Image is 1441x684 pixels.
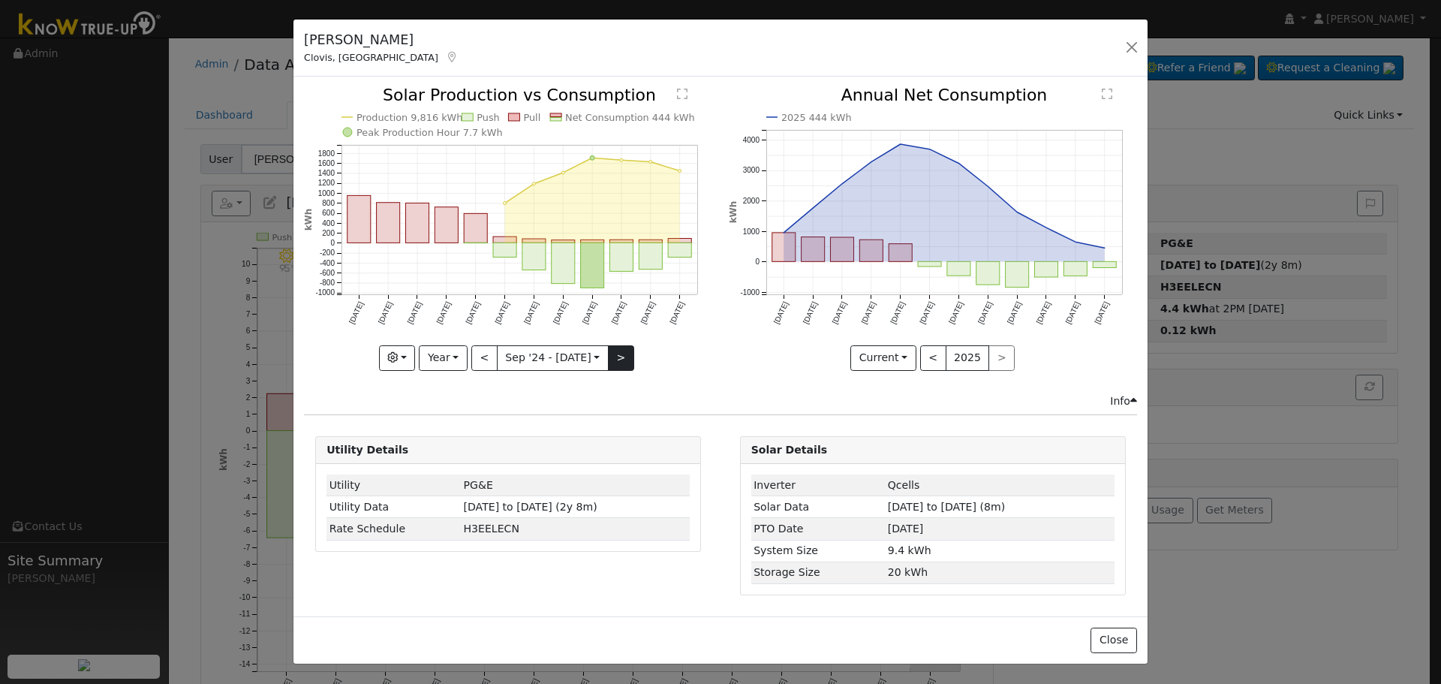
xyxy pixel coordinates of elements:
text: Push [477,112,501,123]
rect: onclick="" [610,243,633,272]
span: Clovis, [GEOGRAPHIC_DATA] [304,52,438,63]
text: [DATE] [859,300,877,325]
rect: onclick="" [669,243,692,258]
td: PTO Date [751,518,886,540]
text: [DATE] [465,300,482,325]
text: -400 [320,259,335,267]
rect: onclick="" [347,196,371,243]
circle: onclick="" [781,230,787,236]
button: Year [419,345,467,371]
rect: onclick="" [552,240,575,243]
text: 0 [331,240,335,248]
rect: onclick="" [1093,262,1116,268]
text: [DATE] [947,300,964,325]
text: -600 [320,269,335,277]
text: -200 [320,249,335,258]
text: -1000 [740,288,760,297]
rect: onclick="" [1005,262,1028,288]
button: < [471,345,498,371]
circle: onclick="" [590,156,594,161]
text: 200 [322,229,335,237]
text: [DATE] [377,300,394,325]
rect: onclick="" [669,239,692,243]
text: 1800 [318,149,335,158]
text: [DATE] [830,300,847,325]
rect: onclick="" [889,244,912,262]
text: 3000 [742,167,760,175]
text: [DATE] [801,300,818,325]
td: Rate Schedule [326,518,461,540]
text: Annual Net Consumption [841,86,1047,104]
td: Inverter [751,475,886,496]
text: [DATE] [1063,300,1081,325]
rect: onclick="" [493,243,516,258]
circle: onclick="" [926,146,932,152]
rect: onclick="" [493,237,516,243]
td: Solar Data [751,496,886,518]
button: > [608,345,634,371]
text: 2025 444 kWh [781,112,852,123]
button: Sep '24 - [DATE] [497,345,609,371]
text: kWh [728,201,739,224]
text: [DATE] [522,300,540,325]
span: [DATE] to [DATE] (2y 8m) [464,501,597,513]
rect: onclick="" [377,203,400,243]
rect: onclick="" [859,240,883,262]
text: [DATE] [493,300,510,325]
rect: onclick="" [801,237,824,262]
circle: onclick="" [620,159,623,162]
span: ID: 988, authorized: 02/03/25 [888,479,920,491]
text: 2000 [742,197,760,205]
rect: onclick="" [610,240,633,243]
rect: onclick="" [1034,262,1057,278]
text: 1200 [318,179,335,188]
circle: onclick="" [839,181,845,187]
circle: onclick="" [649,161,652,164]
td: Storage Size [751,562,886,583]
text: Production 9,816 kWh [356,112,463,123]
text: kWh [303,209,314,231]
rect: onclick="" [639,243,663,270]
rect: onclick="" [435,207,459,243]
text: [DATE] [552,300,569,325]
text: 1000 [318,189,335,197]
circle: onclick="" [1072,240,1078,246]
text: 800 [322,199,335,207]
span: [DATE] [888,523,924,535]
rect: onclick="" [772,233,795,261]
rect: onclick="" [976,262,1000,285]
text: Net Consumption 444 kWh [565,112,695,123]
text: [DATE] [772,300,790,325]
span: ID: 16127411, authorized: 02/03/25 [464,479,493,491]
text: 4000 [742,136,760,144]
h5: [PERSON_NAME] [304,30,459,50]
td: Utility Data [326,496,461,518]
text: 400 [322,219,335,227]
text: [DATE] [1006,300,1023,325]
text: [DATE] [918,300,935,325]
circle: onclick="" [504,202,507,205]
text: [DATE] [347,300,365,325]
strong: Utility Details [326,444,408,456]
text:  [1102,88,1112,100]
button: Close [1091,628,1136,653]
rect: onclick="" [522,243,546,270]
rect: onclick="" [947,262,970,276]
button: Current [850,345,916,371]
text: [DATE] [406,300,423,325]
button: < [920,345,946,371]
circle: onclick="" [562,171,565,174]
circle: onclick="" [678,170,681,173]
span: K [464,523,519,535]
text: [DATE] [1093,300,1110,325]
text: [DATE] [889,300,906,325]
rect: onclick="" [1063,262,1087,276]
rect: onclick="" [406,203,429,243]
text: Pull [524,112,541,123]
text: 1400 [318,170,335,178]
rect: onclick="" [464,214,487,243]
text: [DATE] [581,300,598,325]
rect: onclick="" [639,240,663,243]
circle: onclick="" [868,159,874,165]
text: [DATE] [610,300,627,325]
